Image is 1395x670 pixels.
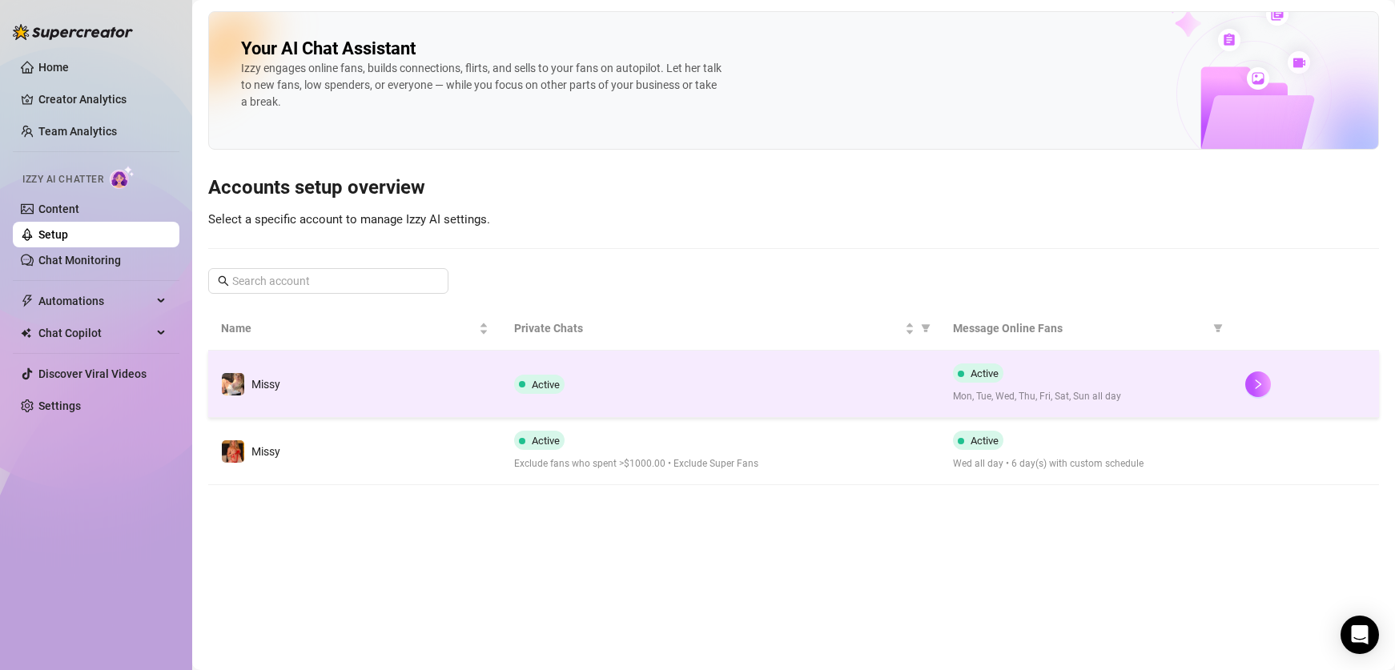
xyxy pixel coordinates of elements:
span: Wed all day • 6 day(s) with custom schedule [953,456,1220,471]
a: Discover Viral Videos [38,367,147,380]
span: Active [532,435,560,447]
a: Chat Monitoring [38,254,121,267]
img: Chat Copilot [21,327,31,339]
div: Izzy engages online fans, builds connections, flirts, and sells to your fans on autopilot. Let he... [241,60,722,110]
span: filter [1213,323,1223,333]
span: Exclude fans who spent >$1000.00 • Exclude Super Fans [514,456,927,471]
div: Open Intercom Messenger [1341,616,1379,654]
a: Content [38,203,79,215]
span: Name [221,319,476,337]
img: Missy [222,440,244,463]
span: Active [971,367,999,379]
span: Missy [251,445,280,458]
h2: Your AI Chat Assistant [241,38,416,60]
span: Private Chats [514,319,902,337]
th: Name [208,307,501,351]
th: Private Chats [501,307,940,351]
button: right [1245,371,1271,397]
span: search [218,275,229,287]
span: right [1252,379,1264,390]
input: Search account [232,272,426,290]
img: AI Chatter [110,166,135,189]
span: Chat Copilot [38,320,152,346]
a: Team Analytics [38,125,117,138]
a: Settings [38,399,81,412]
span: filter [921,323,931,333]
img: Missy [222,373,244,395]
span: Automations [38,288,152,314]
span: Mon, Tue, Wed, Thu, Fri, Sat, Sun all day [953,389,1220,404]
span: filter [1210,316,1226,340]
span: filter [918,316,934,340]
span: Missy [251,378,280,391]
img: logo-BBDzfeDw.svg [13,24,133,40]
span: Message Online Fans [953,319,1208,337]
a: Setup [38,228,68,241]
span: Izzy AI Chatter [22,172,103,187]
a: Home [38,61,69,74]
span: thunderbolt [21,295,34,307]
a: Creator Analytics [38,86,167,112]
span: Select a specific account to manage Izzy AI settings. [208,212,490,227]
h3: Accounts setup overview [208,175,1379,201]
span: Active [971,435,999,447]
span: Active [532,379,560,391]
